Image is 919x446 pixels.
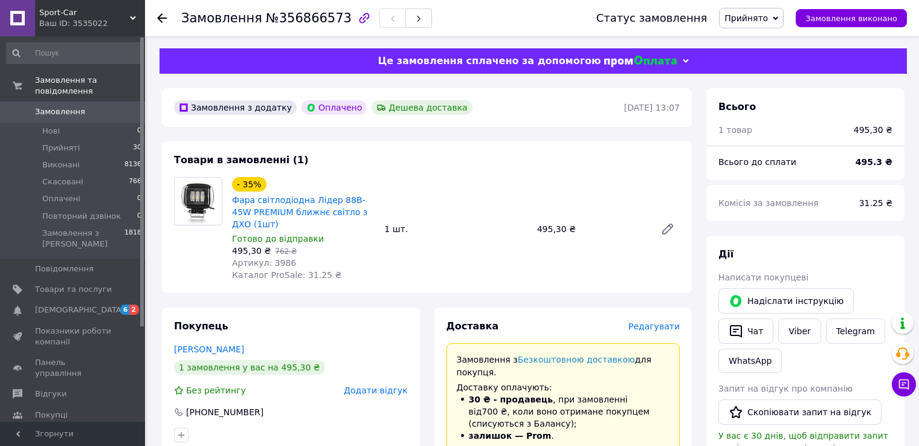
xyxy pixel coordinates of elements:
span: Замовлення [181,11,262,25]
span: Редагувати [628,322,680,331]
a: Безкоштовною доставкою [518,355,635,364]
span: Товари та послуги [35,284,112,295]
span: 495,30 ₴ [232,246,271,256]
span: [DEMOGRAPHIC_DATA] [35,305,124,315]
b: залишок — Prom [469,431,552,441]
input: Пошук [6,42,143,64]
img: Фара світлодіодна Лідер 88B-45W PREMIUM ближнє світло з ДХО (1шт) [175,178,222,225]
span: Всього до сплати [718,157,796,167]
span: Товари в замовленні (1) [174,154,309,166]
button: Чат з покупцем [892,372,916,396]
button: Надіслати інструкцію [718,288,854,314]
span: Це замовлення сплачено за допомогою [378,55,601,66]
span: Покупці [35,410,68,421]
span: Відгуки [35,389,66,399]
img: evopay logo [604,56,677,67]
span: 30 [133,143,141,154]
div: 1 замовлення у вас на 495,30 ₴ [174,360,325,375]
span: Оплачені [42,193,80,204]
a: Фара світлодіодна Лідер 88B-45W PREMIUM ближнє світло з ДХО (1шт) [232,195,367,229]
span: Доставка [447,320,499,332]
span: 1 товар [718,125,752,135]
time: [DATE] 13:07 [624,103,680,112]
li: , при замовленні від 700 ₴ , коли воно отримане покупцем (списуються з Балансу); [457,393,670,430]
span: Панель управління [35,357,112,379]
span: 8136 [124,160,141,170]
b: 495.3 ₴ [856,157,892,167]
li: . [457,430,670,442]
span: Повторний дзвінок [42,211,121,222]
p: Замовлення з для покупця. [457,354,670,378]
div: - 35% [232,177,266,192]
span: 1818 [124,228,141,250]
span: 0 [137,211,141,222]
span: Прийнято [724,13,768,23]
span: Замовлення та повідомлення [35,75,145,97]
span: Без рейтингу [186,386,246,395]
span: Комісія за замовлення [718,198,819,208]
span: 766 [129,176,141,187]
span: 0 [137,193,141,204]
div: [PHONE_NUMBER] [185,406,265,418]
div: Ваш ID: 3535022 [39,18,145,29]
span: Замовлення виконано [805,14,897,23]
button: Чат [718,318,773,344]
a: Telegram [826,318,885,344]
span: Дії [718,248,734,260]
button: Замовлення виконано [796,9,907,27]
div: 1 шт. [379,221,532,238]
span: Всього [718,101,756,112]
div: Дешева доставка [372,100,472,115]
b: 30 ₴ - продавець [469,395,553,404]
div: 495,30 ₴ [532,221,651,238]
span: 0 [137,126,141,137]
div: 495,30 ₴ [854,124,892,136]
span: Замовлення з [PERSON_NAME] [42,228,124,250]
a: WhatsApp [718,349,782,373]
div: Статус замовлення [596,12,708,24]
span: Покупець [174,320,228,332]
div: Оплачено [301,100,367,115]
a: Viber [778,318,821,344]
span: 2 [129,305,139,315]
span: №356866573 [266,11,352,25]
div: Замовлення з додатку [174,100,297,115]
a: Редагувати [656,217,680,241]
button: Скопіювати запит на відгук [718,399,882,425]
span: Артикул: 3986 [232,258,296,268]
div: Повернутися назад [157,12,167,24]
span: 762 ₴ [275,247,297,256]
span: Додати відгук [344,386,407,395]
span: Готово до відправки [232,234,324,244]
span: Написати покупцеві [718,273,808,282]
a: [PERSON_NAME] [174,344,244,354]
span: Виконані [42,160,80,170]
span: 6 [120,305,130,315]
span: Прийняті [42,143,80,154]
span: Скасовані [42,176,83,187]
span: Замовлення [35,106,85,117]
span: Повідомлення [35,263,94,274]
span: Запит на відгук про компанію [718,384,853,393]
span: Sport-Car [39,7,130,18]
span: Каталог ProSale: 31.25 ₴ [232,270,341,280]
span: Нові [42,126,60,137]
span: 31.25 ₴ [859,198,892,208]
span: Показники роботи компанії [35,326,112,347]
